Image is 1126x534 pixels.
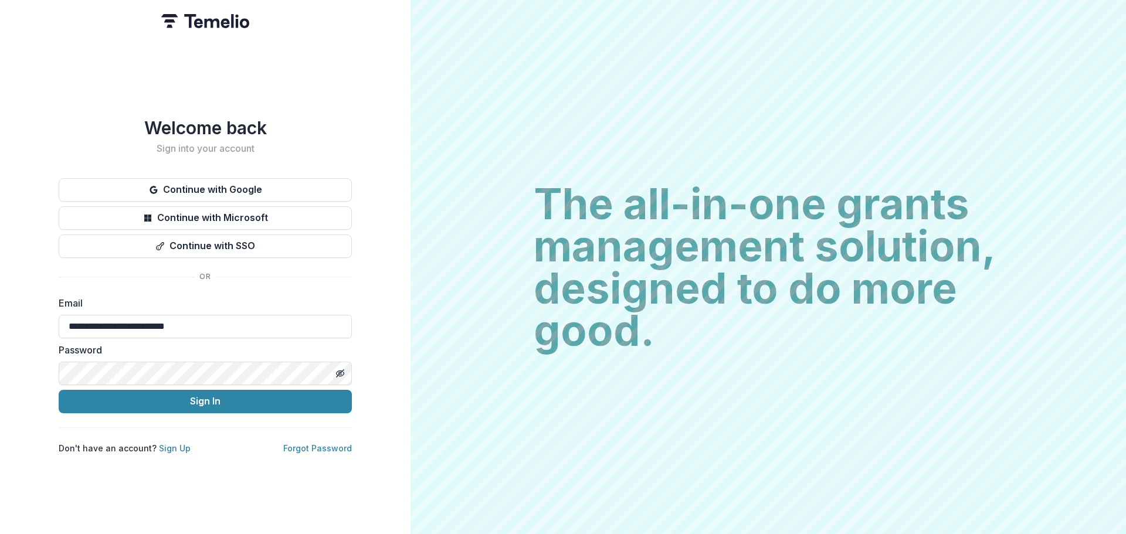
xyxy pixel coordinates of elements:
button: Continue with SSO [59,234,352,258]
h2: Sign into your account [59,143,352,154]
p: Don't have an account? [59,442,191,454]
button: Continue with Google [59,178,352,202]
button: Sign In [59,390,352,413]
h1: Welcome back [59,117,352,138]
label: Email [59,296,345,310]
img: Temelio [161,14,249,28]
a: Forgot Password [283,443,352,453]
label: Password [59,343,345,357]
button: Toggle password visibility [331,364,350,383]
a: Sign Up [159,443,191,453]
button: Continue with Microsoft [59,206,352,230]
